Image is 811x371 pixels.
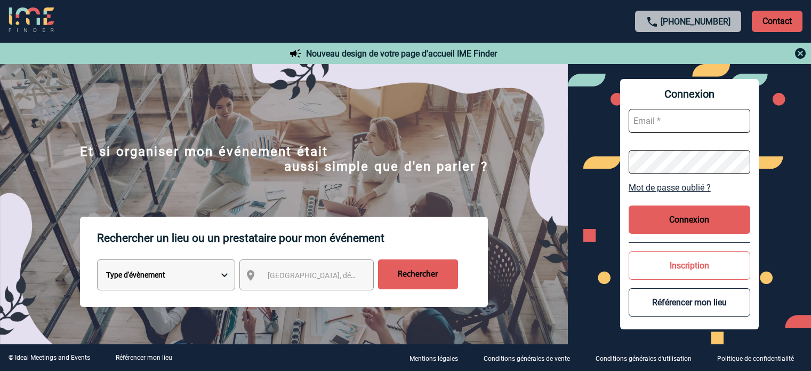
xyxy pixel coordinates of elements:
[629,206,750,234] button: Connexion
[629,183,750,193] a: Mot de passe oublié ?
[409,355,458,362] p: Mentions légales
[9,354,90,361] div: © Ideal Meetings and Events
[709,353,811,363] a: Politique de confidentialité
[629,109,750,133] input: Email *
[661,17,730,27] a: [PHONE_NUMBER]
[629,88,750,100] span: Connexion
[268,271,416,280] span: [GEOGRAPHIC_DATA], département, région...
[629,288,750,317] button: Référencer mon lieu
[752,11,802,32] p: Contact
[484,355,570,362] p: Conditions générales de vente
[717,355,794,362] p: Politique de confidentialité
[596,355,692,362] p: Conditions générales d'utilisation
[401,353,475,363] a: Mentions légales
[629,251,750,280] button: Inscription
[97,217,488,259] p: Rechercher un lieu ou un prestataire pour mon événement
[587,353,709,363] a: Conditions générales d'utilisation
[646,15,659,28] img: call-24-px.png
[475,353,587,363] a: Conditions générales de vente
[378,259,458,289] input: Rechercher
[116,354,172,361] a: Référencer mon lieu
